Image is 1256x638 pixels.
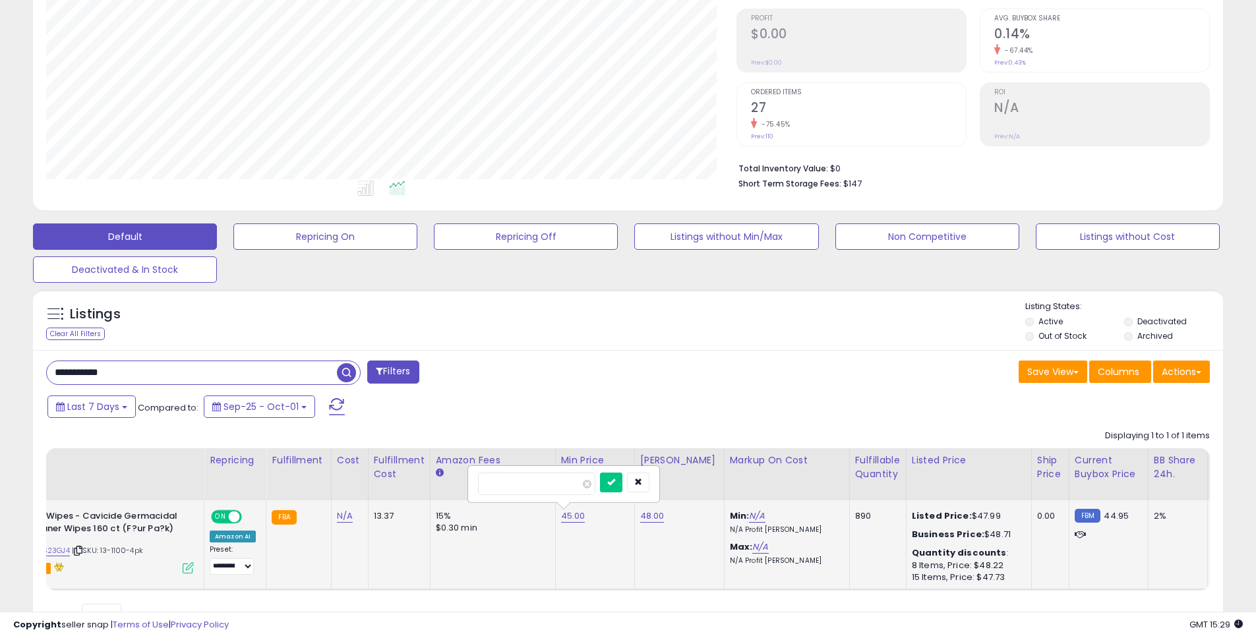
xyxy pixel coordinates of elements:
div: 0.00 [1037,510,1059,522]
button: Columns [1089,361,1151,383]
button: Filters [367,361,419,384]
b: Quantity discounts [912,546,1007,559]
b: Short Term Storage Fees: [738,178,841,189]
h2: 0.14% [994,26,1209,44]
div: Amazon Fees [436,453,550,467]
div: Ship Price [1037,453,1063,481]
button: Listings without Cost [1036,223,1220,250]
span: | SKU: 13-1100-4pk [72,545,143,556]
div: Fulfillment Cost [374,453,425,481]
span: Columns [1098,365,1139,378]
button: Default [33,223,217,250]
span: ROI [994,89,1209,96]
a: 45.00 [561,509,585,523]
label: Deactivated [1137,316,1187,327]
a: N/A [752,540,768,554]
b: Min: [730,509,750,522]
small: Prev: N/A [994,132,1020,140]
div: [PERSON_NAME] [640,453,719,467]
small: Prev: 0.43% [994,59,1026,67]
label: Active [1038,316,1063,327]
div: 15 Items, Price: $47.73 [912,571,1021,583]
div: 15% [436,510,545,522]
div: Fulfillment [272,453,325,467]
button: Deactivated & In Stock [33,256,217,283]
span: $147 [843,177,862,190]
button: Repricing On [233,223,417,250]
a: B082S23GJ4 [23,545,70,556]
div: Amazon AI [210,531,256,542]
small: Prev: $0.00 [751,59,782,67]
div: Current Buybox Price [1075,453,1143,481]
h2: 27 [751,100,966,118]
span: ON [212,511,229,523]
label: Out of Stock [1038,330,1087,341]
div: $47.99 [912,510,1021,522]
li: $0 [738,159,1200,175]
div: Clear All Filters [46,328,105,340]
span: Avg. Buybox Share [994,15,1209,22]
label: Archived [1137,330,1173,341]
a: N/A [749,509,765,523]
span: Last 7 Days [67,400,119,413]
small: FBM [1075,509,1100,523]
button: Sep-25 - Oct-01 [204,395,315,418]
span: Compared to: [138,401,198,414]
button: Save View [1019,361,1087,383]
div: $48.71 [912,529,1021,540]
i: hazardous material [51,562,65,571]
div: 2% [1154,510,1197,522]
h5: Listings [70,305,121,324]
h2: N/A [994,100,1209,118]
span: 44.95 [1104,509,1129,522]
div: Preset: [210,545,256,575]
div: 13.37 [374,510,420,522]
div: Listed Price [912,453,1026,467]
span: Ordered Items [751,89,966,96]
a: 48.00 [640,509,665,523]
div: Displaying 1 to 1 of 1 items [1105,430,1210,442]
div: 8 Items, Price: $48.22 [912,560,1021,571]
small: FBA [272,510,296,525]
p: N/A Profit [PERSON_NAME] [730,525,839,535]
b: Max: [730,540,753,553]
span: Show: entries [56,608,151,621]
div: Markup on Cost [730,453,844,467]
div: seller snap | | [13,619,229,631]
b: CaviWipes - Cavicide Germacidal Cleaner Wipes 160 ct (F?ur Pa?k) [26,510,186,538]
a: Privacy Policy [171,618,229,631]
small: Amazon Fees. [436,467,444,479]
button: Listings without Min/Max [634,223,818,250]
small: Prev: 110 [751,132,773,140]
b: Total Inventory Value: [738,163,828,174]
div: 890 [855,510,896,522]
button: Actions [1153,361,1210,383]
b: Business Price: [912,528,984,540]
b: Listed Price: [912,509,972,522]
div: : [912,547,1021,559]
a: N/A [337,509,353,523]
small: -67.44% [1000,45,1033,55]
th: The percentage added to the cost of goods (COGS) that forms the calculator for Min & Max prices. [724,448,849,500]
button: Non Competitive [835,223,1019,250]
span: Profit [751,15,966,22]
div: $0.30 min [436,522,545,534]
div: BB Share 24h. [1154,453,1202,481]
button: Repricing Off [434,223,618,250]
span: Sep-25 - Oct-01 [224,400,299,413]
button: Last 7 Days [47,395,136,418]
span: 2025-10-9 15:29 GMT [1189,618,1243,631]
a: Terms of Use [113,618,169,631]
div: Repricing [210,453,260,467]
strong: Copyright [13,618,61,631]
p: N/A Profit [PERSON_NAME] [730,556,839,565]
div: Min Price [561,453,629,467]
div: Fulfillable Quantity [855,453,901,481]
p: Listing States: [1025,301,1223,313]
span: OFF [240,511,261,523]
h2: $0.00 [751,26,966,44]
div: Cost [337,453,363,467]
small: -75.45% [757,119,791,129]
